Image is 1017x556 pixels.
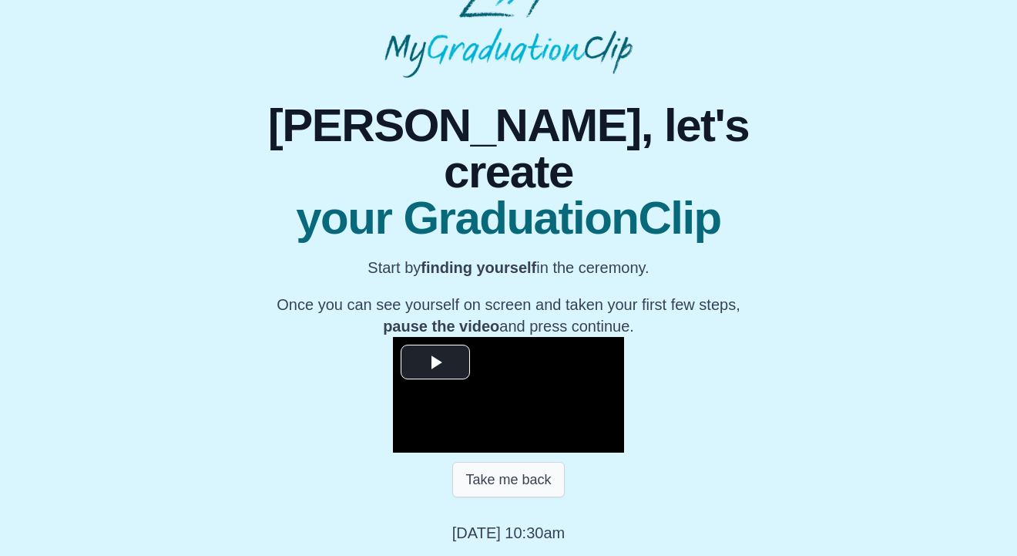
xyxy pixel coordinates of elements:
p: Once you can see yourself on screen and taken your first few steps, and press continue. [254,294,763,337]
p: [DATE] 10:30am [452,522,565,544]
span: your GraduationClip [254,195,763,241]
b: pause the video [383,318,499,335]
button: Take me back [452,462,564,497]
span: [PERSON_NAME], let's create [254,103,763,195]
b: finding yourself [421,259,536,276]
p: Start by in the ceremony. [254,257,763,278]
button: Play Video [401,345,470,379]
div: Video Player [393,337,624,453]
